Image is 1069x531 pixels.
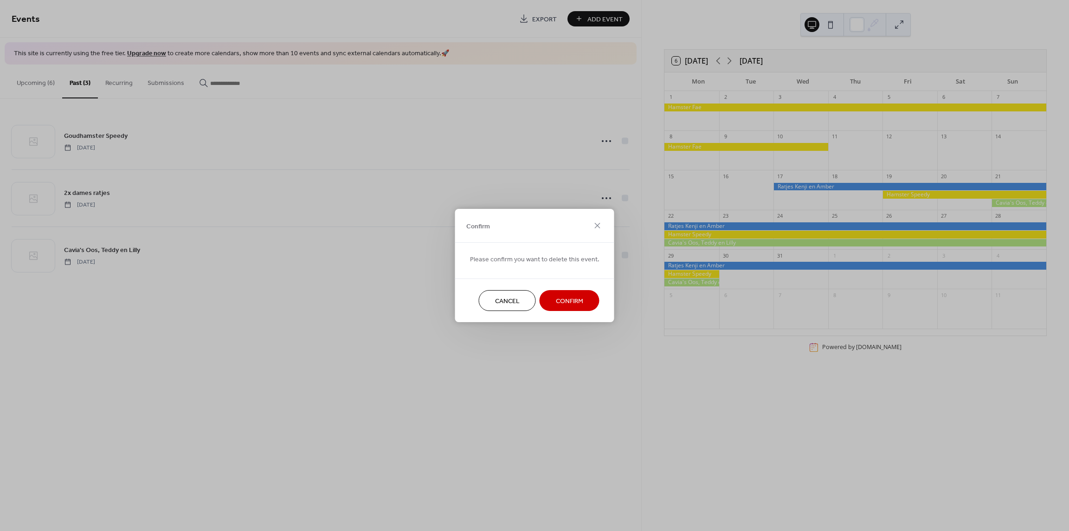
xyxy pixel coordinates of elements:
[556,297,583,306] span: Confirm
[540,290,599,311] button: Confirm
[495,297,520,306] span: Cancel
[479,290,536,311] button: Cancel
[470,255,599,265] span: Please confirm you want to delete this event.
[466,221,490,231] span: Confirm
